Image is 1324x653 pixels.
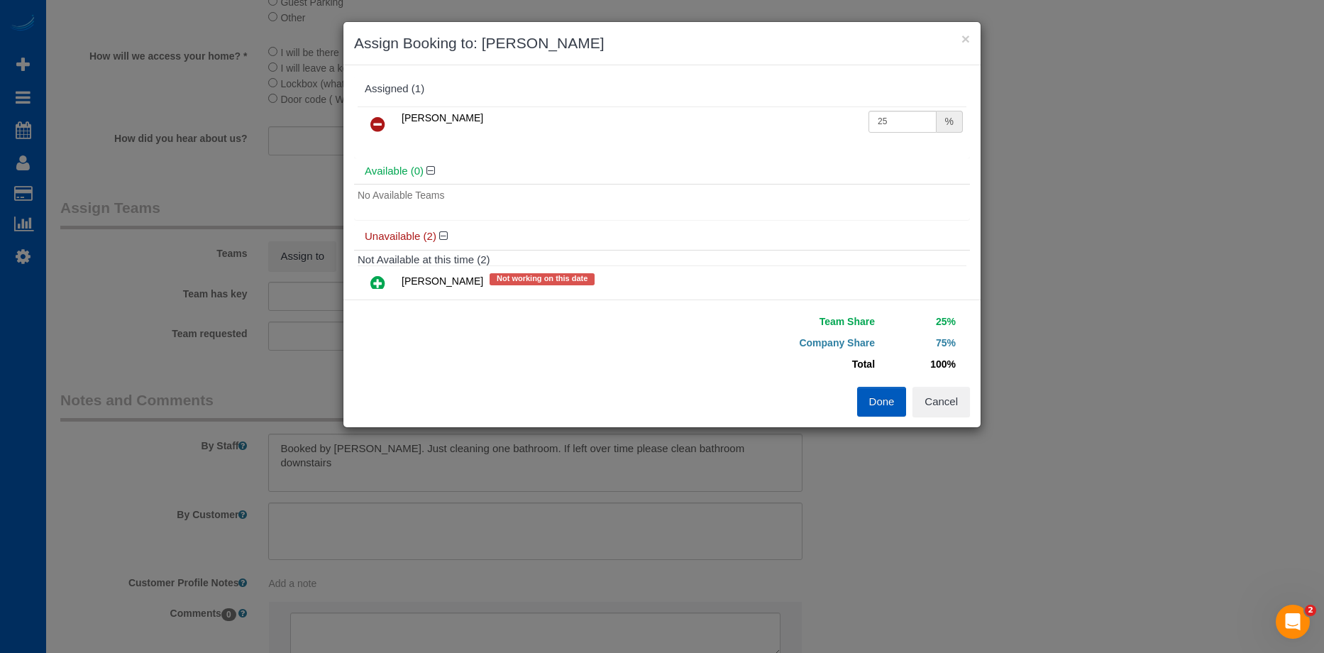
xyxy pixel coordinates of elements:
[878,332,959,353] td: 75%
[961,31,970,46] button: ×
[1276,605,1310,639] iframe: Intercom live chat
[354,33,970,54] h3: Assign Booking to: [PERSON_NAME]
[673,332,878,353] td: Company Share
[490,273,595,285] span: Not working on this date
[878,311,959,332] td: 25%
[365,231,959,243] h4: Unavailable (2)
[673,311,878,332] td: Team Share
[912,387,970,417] button: Cancel
[1305,605,1316,616] span: 2
[673,353,878,375] td: Total
[358,254,966,266] h4: Not Available at this time (2)
[402,112,483,124] span: [PERSON_NAME]
[857,387,907,417] button: Done
[365,83,959,95] div: Assigned (1)
[937,111,963,133] div: %
[365,165,959,177] h4: Available (0)
[358,190,444,201] span: No Available Teams
[402,276,483,287] span: [PERSON_NAME]
[878,353,959,375] td: 100%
